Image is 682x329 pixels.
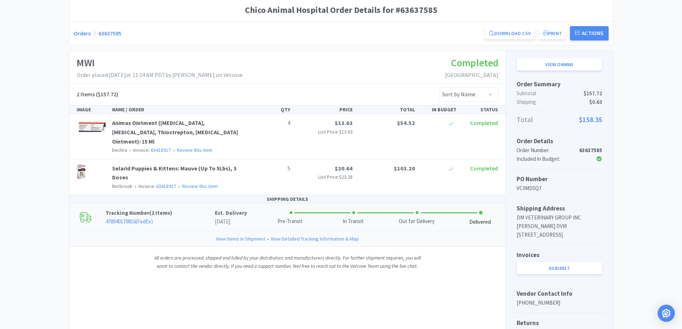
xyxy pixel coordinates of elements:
p: [GEOGRAPHIC_DATA] [445,71,498,80]
div: In Transit [343,217,364,226]
a: Animax Ointment ([MEDICAL_DATA], [MEDICAL_DATA], Thiostrepton, [MEDICAL_DATA] Ointment): 15 Ml [112,119,238,145]
div: STATUS [459,106,501,113]
div: TOTAL [355,106,418,113]
h5: Returns [517,318,602,328]
div: Delivered [469,218,491,226]
span: 2 Items [77,91,95,98]
p: [DATE] [215,217,247,226]
p: Subtotal [517,89,602,98]
span: Invoice: [127,147,171,153]
span: $0.63 [589,98,602,106]
span: $20.64 [335,165,353,172]
h5: PO Number [517,174,602,184]
h1: Chico Animal Hospital Order Details for #63637585 [74,3,609,17]
h5: Invoices [517,250,602,260]
span: Norbrook [112,183,132,189]
p: 5 [255,164,290,173]
h5: Vendor Contact Info [517,289,602,299]
div: IN BUDGET [418,106,459,113]
a: 63418917 [517,262,602,274]
div: Included in Budget: [517,155,574,163]
span: Dechra [112,147,127,153]
span: 2 Items [151,209,170,216]
p: Total [517,114,602,125]
div: Order Number: [517,146,574,155]
span: Completed [470,119,498,126]
div: Out for Delivery [399,217,435,226]
span: • [134,183,137,189]
a: Orders [74,30,91,37]
h1: MWI [77,55,243,71]
p: Order placed: [DATE] at 11:14 AM PDT by [PERSON_NAME] on Vetcove [77,71,243,80]
p: DM VETERINARY GROUP INC [PERSON_NAME] DVM [STREET_ADDRESS] [517,213,602,239]
span: $157.72 [584,89,602,98]
p: Est. Delivery [215,209,247,217]
a: View Detailed Tracking Information & Map [271,235,359,243]
a: 63637585 [98,30,121,37]
div: Pre-Transit [277,217,303,226]
span: $23.28 [339,174,353,180]
span: $158.35 [579,114,602,125]
span: $13.63 [335,119,353,126]
p: Tracking Number ( ) [106,209,215,217]
h5: Shipping Address [517,204,602,213]
span: Completed [470,165,498,172]
img: c3f685acf0f7416b8c45b6554a4ef553_17964.png [77,118,107,134]
p: Shipping [517,98,602,106]
a: Selarid Puppies & Kittens: Mauve (Up To 5Lbs), 3 Doses [112,165,236,181]
img: 4cc2dc706d2641c6a5d87b3f8cfdd540_319237.png [77,164,86,180]
a: 63418917 [151,147,171,153]
p: VC0MD5Q7 [517,184,602,193]
p: [PHONE_NUMBER] [517,299,602,307]
h5: Order Details [517,136,602,146]
div: SHIPPING DETAILS [69,195,506,203]
a: 63418917 [156,183,176,189]
div: IMAGE [74,106,110,113]
span: Completed [451,56,498,69]
span: Invoice: [132,183,176,189]
a: Download CSV [485,27,535,39]
button: Print [539,27,566,39]
i: All orders are processed, shipped and billed by your distributors and manufacturers directly. For... [154,255,421,269]
div: QTY [252,106,293,113]
div: PRICE [293,106,355,113]
span: • [172,147,176,153]
div: Open Intercom Messenger [658,305,675,322]
span: $103.20 [394,165,415,172]
div: NAME / ORDER [109,106,252,113]
a: 478940179816(FedEx) [106,218,153,225]
a: Review this item [182,183,218,189]
h5: Order Summary [517,79,602,89]
p: List Price: [296,128,353,136]
span: $13.63 [339,129,353,135]
a: Review this item [177,147,212,153]
p: List Price: [296,173,353,181]
span: • [177,183,181,189]
a: View onMWI [517,58,602,71]
h5: ($157.72) [77,90,118,99]
strong: 63637585 [579,147,602,154]
button: Actions [570,26,609,40]
span: $54.52 [397,119,415,126]
p: 4 [255,118,290,128]
a: View Items in Shipment [216,235,265,243]
span: • [128,147,132,153]
span: • [265,235,271,243]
